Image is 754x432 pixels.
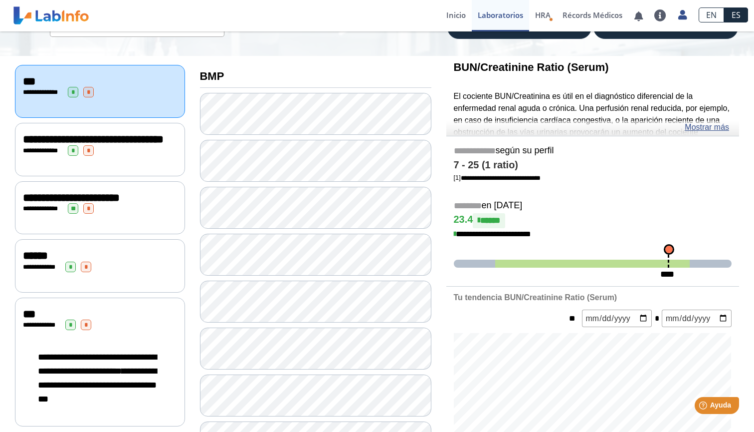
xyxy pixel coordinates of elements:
h5: en [DATE] [454,200,732,212]
a: ES [724,7,748,22]
p: El cociente BUN/Creatinina es útil en el diagnóstico diferencial de la enfermedad renal aguda o c... [454,90,732,150]
h5: según su perfil [454,145,732,157]
iframe: Help widget launcher [665,393,743,421]
span: HRA [535,10,551,20]
a: EN [699,7,724,22]
h4: 7 - 25 (1 ratio) [454,159,732,171]
input: mm/dd/yyyy [582,310,652,327]
a: Mostrar más [685,121,729,133]
a: [1] [454,174,541,181]
b: BUN/Creatinine Ratio (Serum) [454,61,609,73]
h4: 23.4 [454,213,732,228]
b: BMP [200,70,224,82]
b: Tu tendencia BUN/Creatinine Ratio (Serum) [454,293,617,302]
input: mm/dd/yyyy [662,310,732,327]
